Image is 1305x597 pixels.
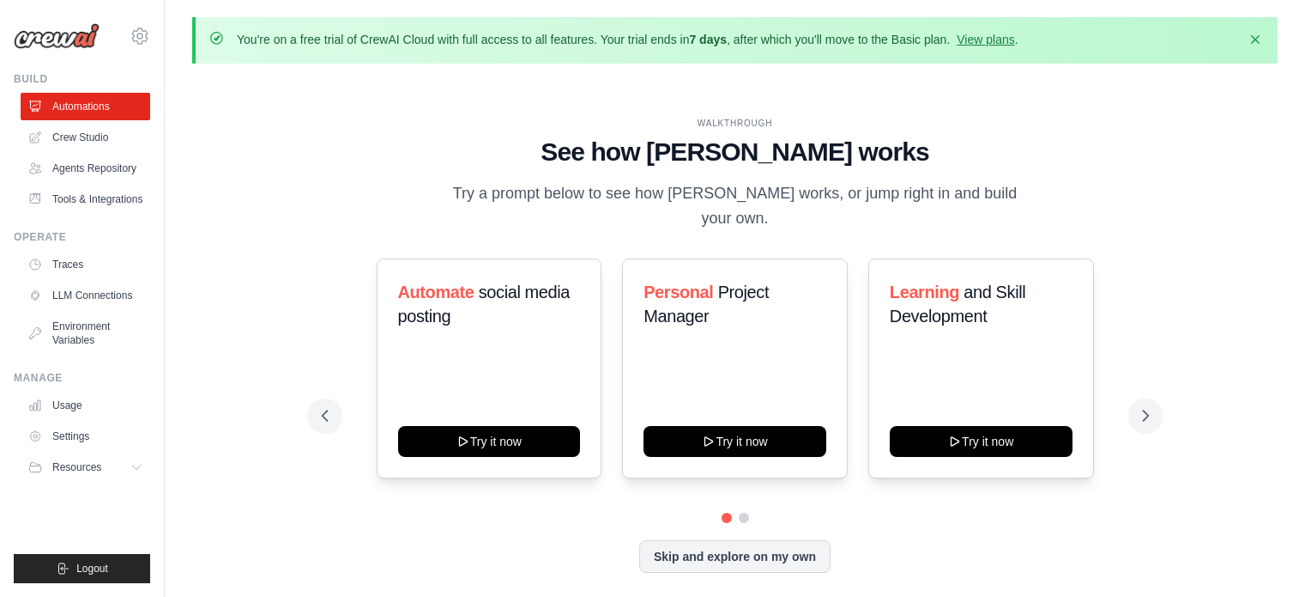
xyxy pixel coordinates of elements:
[447,181,1024,232] p: Try a prompt below to see how [PERSON_NAME] works, or jump right in and build your own.
[21,423,150,450] a: Settings
[322,137,1149,168] h1: See how [PERSON_NAME] works
[21,282,150,309] a: LLM Connections
[237,31,1018,48] p: You're on a free trial of CrewAI Cloud with full access to all features. Your trial ends in , aft...
[643,283,713,302] span: Personal
[398,283,571,326] span: social media posting
[52,460,101,474] span: Resources
[398,426,581,457] button: Try it now
[14,230,150,244] div: Operate
[21,392,150,419] a: Usage
[689,33,727,46] strong: 7 days
[643,426,826,457] button: Try it now
[21,93,150,120] a: Automations
[21,155,150,182] a: Agents Repository
[14,554,150,583] button: Logout
[322,117,1149,130] div: WALKTHROUGH
[21,313,150,354] a: Environment Variables
[21,454,150,481] button: Resources
[890,283,959,302] span: Learning
[21,186,150,213] a: Tools & Integrations
[957,33,1014,46] a: View plans
[14,72,150,86] div: Build
[14,23,100,49] img: Logo
[21,251,150,278] a: Traces
[76,562,108,576] span: Logout
[639,540,831,573] button: Skip and explore on my own
[14,371,150,385] div: Manage
[398,283,474,302] span: Automate
[890,426,1072,457] button: Try it now
[21,124,150,151] a: Crew Studio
